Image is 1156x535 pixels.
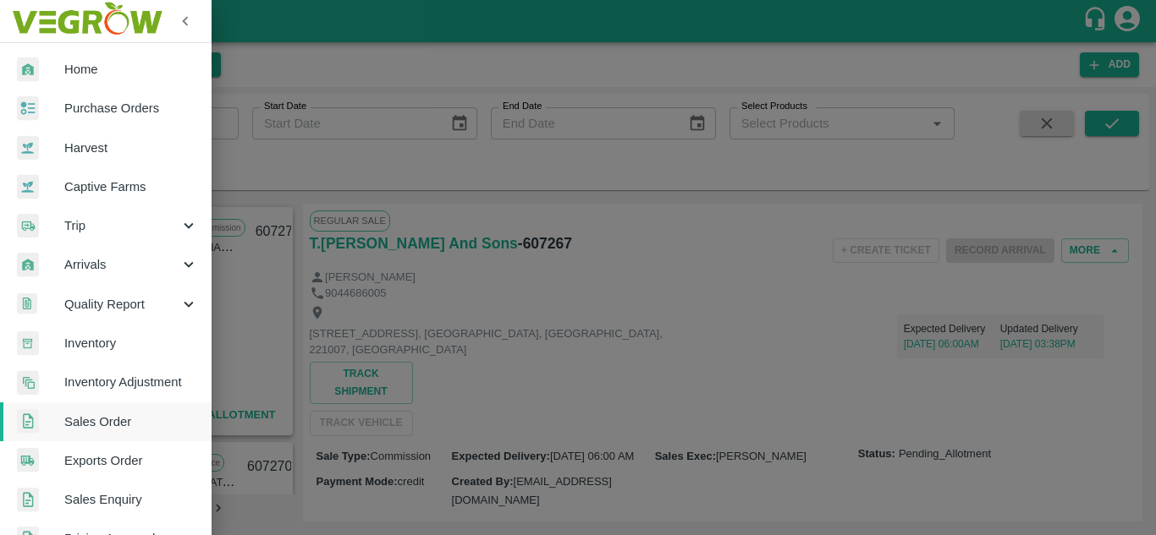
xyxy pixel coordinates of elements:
img: shipments [17,448,39,472]
span: Trip [64,216,179,235]
span: Captive Farms [64,177,198,196]
img: reciept [17,96,39,121]
img: whInventory [17,331,39,356]
span: Home [64,60,198,79]
img: sales [17,409,39,434]
span: Quality Report [64,295,179,314]
img: delivery [17,214,39,238]
span: Inventory Adjustment [64,373,198,391]
img: sales [17,488,39,512]
img: whArrival [17,57,39,82]
span: Sales Enquiry [64,490,198,509]
img: harvest [17,135,39,161]
span: Exports Order [64,451,198,470]
span: Inventory [64,334,198,352]
img: inventory [17,370,39,395]
img: whArrival [17,253,39,277]
span: Sales Order [64,412,198,431]
span: Purchase Orders [64,99,198,117]
img: qualityReport [17,293,37,314]
span: Harvest [64,139,198,157]
span: Arrivals [64,255,179,274]
img: harvest [17,174,39,199]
